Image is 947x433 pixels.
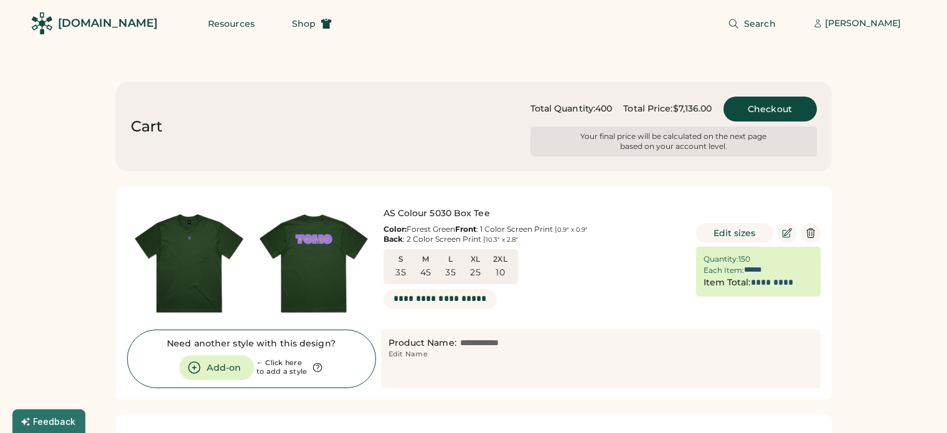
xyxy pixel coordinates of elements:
[704,265,744,275] div: Each Item:
[455,224,476,234] strong: Front
[384,224,407,234] strong: Color:
[127,197,252,322] img: generate-image
[801,223,821,243] button: Delete
[713,11,791,36] button: Search
[723,97,817,121] button: Checkout
[744,19,776,28] span: Search
[252,197,376,322] img: generate-image
[384,234,403,244] strong: Back
[31,12,53,34] img: Rendered Logo - Screens
[384,207,685,220] div: AS Colour 5030 Box Tee
[530,103,596,115] div: Total Quantity:
[58,16,158,31] div: [DOMAIN_NAME]
[696,223,773,243] button: Edit sizes
[420,267,431,279] div: 45
[491,254,511,264] div: 2XL
[179,355,254,380] button: Add-on
[577,131,770,151] div: Your final price will be calculated on the next page based on your account level.
[445,267,456,279] div: 35
[623,103,672,115] div: Total Price:
[466,254,486,264] div: XL
[395,267,406,279] div: 35
[595,103,612,115] div: 400
[470,267,481,279] div: 25
[673,103,712,115] div: $7,136.00
[486,236,518,244] font: 10.3" x 2.8"
[389,337,456,350] div: Product Name:
[389,350,428,359] div: Edit Name
[167,338,336,350] div: Need another style with this design?
[738,254,750,264] div: 150
[257,359,308,376] div: ← Click here to add a style
[557,226,588,234] font: 0.9" x 0.9"
[777,223,797,243] button: Edit Product
[391,254,411,264] div: S
[292,19,316,28] span: Shop
[277,11,347,36] button: Shop
[704,254,738,264] div: Quantity:
[496,267,505,279] div: 10
[131,117,163,136] div: Cart
[416,254,436,264] div: M
[704,277,751,289] div: Item Total:
[888,377,941,431] iframe: Front Chat
[825,17,901,30] div: [PERSON_NAME]
[441,254,461,264] div: L
[384,224,685,244] div: Forest Green : 1 Color Screen Print | : 2 Color Screen Print |
[193,11,270,36] button: Resources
